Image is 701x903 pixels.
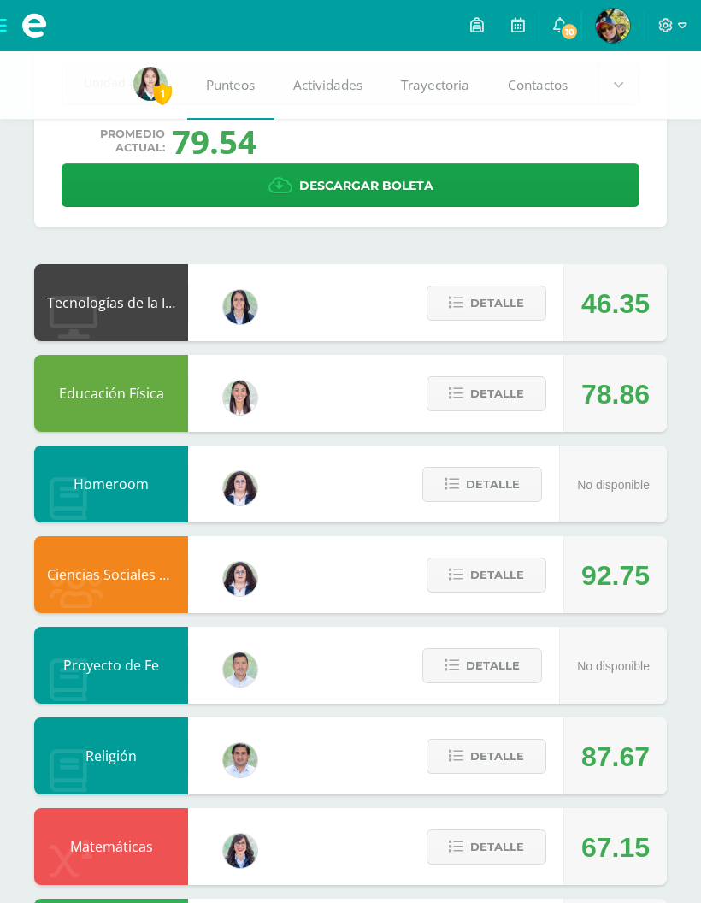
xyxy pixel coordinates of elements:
[470,831,524,863] span: Detalle
[508,76,568,94] span: Contactos
[581,718,650,795] div: 87.67
[34,536,188,613] div: Ciencias Sociales y Formación Ciudadana
[470,559,524,591] span: Detalle
[133,67,168,101] img: 9e386c109338fe129f7304ee11bb0e09.png
[382,51,489,120] a: Trayectoria
[577,659,650,673] span: No disponible
[223,743,257,777] img: f767cae2d037801592f2ba1a5db71a2a.png
[34,627,188,704] div: Proyecto de Fe
[489,51,587,120] a: Contactos
[34,808,188,885] div: Matemáticas
[427,376,546,411] button: Detalle
[577,478,650,492] span: No disponible
[34,717,188,794] div: Religión
[581,356,650,433] div: 78.86
[422,467,542,502] button: Detalle
[172,119,256,163] div: 79.54
[223,290,257,324] img: 7489ccb779e23ff9f2c3e89c21f82ed0.png
[427,286,546,321] button: Detalle
[153,83,172,104] span: 1
[223,562,257,596] img: ba02aa29de7e60e5f6614f4096ff8928.png
[62,163,639,207] a: Descargar boleta
[187,51,274,120] a: Punteos
[596,9,630,43] img: 9328d5e98ceeb7b6b4c8a00374d795d3.png
[100,127,165,155] span: Promedio actual:
[427,829,546,865] button: Detalle
[223,381,257,415] img: 68dbb99899dc55733cac1a14d9d2f825.png
[34,446,188,522] div: Homeroom
[427,558,546,593] button: Detalle
[581,537,650,614] div: 92.75
[34,264,188,341] div: Tecnologías de la Información y Comunicación: Computación
[560,22,579,41] span: 10
[223,652,257,687] img: 585d333ccf69bb1c6e5868c8cef08dba.png
[581,809,650,886] div: 67.15
[470,287,524,319] span: Detalle
[299,165,433,207] span: Descargar boleta
[223,834,257,868] img: 01c6c64f30021d4204c203f22eb207bb.png
[223,471,257,505] img: ba02aa29de7e60e5f6614f4096ff8928.png
[401,76,469,94] span: Trayectoria
[293,76,362,94] span: Actividades
[466,469,520,500] span: Detalle
[470,741,524,772] span: Detalle
[422,648,542,683] button: Detalle
[274,51,382,120] a: Actividades
[470,378,524,410] span: Detalle
[466,650,520,682] span: Detalle
[34,355,188,432] div: Educación Física
[427,739,546,774] button: Detalle
[206,76,255,94] span: Punteos
[581,265,650,342] div: 46.35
